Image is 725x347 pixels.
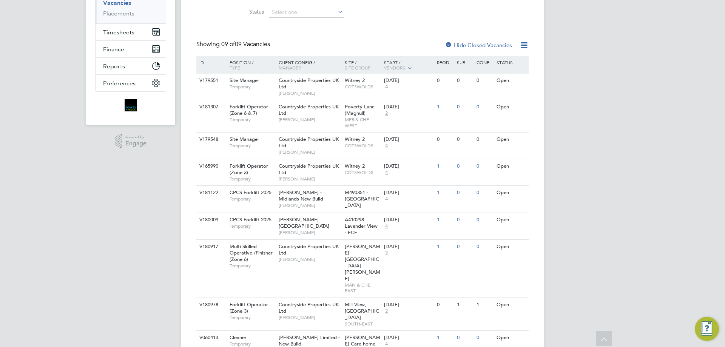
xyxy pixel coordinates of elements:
span: 4 [384,196,389,202]
span: 4 [384,223,389,230]
div: Open [495,331,528,345]
span: [PERSON_NAME] - Midlands New Build [279,189,323,202]
span: COTSWOLDS [345,143,381,149]
div: V180978 [197,298,224,312]
span: Poverty Lane (Maghull) [345,103,375,116]
span: Countryside Properties UK Ltd [279,163,339,176]
span: Forklift Operator (Zone 6 & 7) [230,103,268,116]
div: 1 [435,186,455,200]
span: Temporary [230,117,275,123]
div: Open [495,213,528,227]
span: [PERSON_NAME] [279,90,341,96]
span: Countryside Properties UK Ltd [279,301,339,314]
div: Open [495,186,528,200]
div: [DATE] [384,136,433,143]
span: Witney 2 [345,77,365,83]
button: Preferences [96,75,166,91]
span: Site Group [345,65,370,71]
span: Temporary [230,341,275,347]
span: [PERSON_NAME] Care home [345,334,380,347]
div: Open [495,74,528,88]
span: Temporary [230,84,275,90]
span: Type [230,65,240,71]
div: Showing [196,40,271,48]
div: Status [495,56,528,69]
div: V165990 [197,159,224,173]
span: Temporary [230,176,275,182]
div: 0 [475,74,494,88]
div: 0 [455,159,475,173]
div: 0 [455,186,475,200]
span: Engage [125,140,147,147]
div: Site / [343,56,383,74]
span: CPCS Forklift 2025 [230,189,271,196]
div: Open [495,240,528,254]
label: Hide Closed Vacancies [445,42,512,49]
div: 1 [455,298,475,312]
div: Conf [475,56,494,69]
div: 0 [475,213,494,227]
button: Engage Resource Center [695,317,719,341]
span: Forklift Operator (Zone 3) [230,163,268,176]
span: Witney 2 [345,136,365,142]
span: [PERSON_NAME] Limited - New Build [279,334,340,347]
div: [DATE] [384,163,433,170]
span: [PERSON_NAME] [279,117,341,123]
div: Open [495,159,528,173]
div: V180009 [197,213,224,227]
div: 0 [455,74,475,88]
span: Multi Skilled Operative /Finisher (Zone 6) [230,243,273,262]
div: [DATE] [384,302,433,308]
label: Status [221,8,264,15]
span: A410298 - Lavender View - ECF [345,216,378,236]
span: Preferences [103,80,136,87]
button: Reports [96,58,166,74]
div: 0 [435,298,455,312]
div: V181122 [197,186,224,200]
a: Powered byEngage [115,134,147,148]
div: 0 [455,133,475,147]
span: COTSWOLDS [345,170,381,176]
span: SOUTH-EAST [345,321,381,327]
span: Countryside Properties UK Ltd [279,77,339,90]
span: Vendors [384,65,405,71]
span: M490351 - [GEOGRAPHIC_DATA] [345,189,379,208]
span: Countryside Properties UK Ltd [279,243,339,256]
span: Manager [279,65,301,71]
div: 1 [435,213,455,227]
span: Reports [103,63,125,70]
span: Temporary [230,196,275,202]
div: 0 [475,240,494,254]
div: [DATE] [384,77,433,84]
div: V180917 [197,240,224,254]
div: [DATE] [384,190,433,196]
div: ID [197,56,224,69]
div: 0 [475,186,494,200]
img: bromak-logo-retina.png [125,99,137,111]
span: Mill View, [GEOGRAPHIC_DATA] [345,301,379,321]
div: 1 [435,240,455,254]
span: Cleaner [230,334,247,341]
span: Forklift Operator (Zone 3) [230,301,268,314]
div: V181307 [197,100,224,114]
div: 1 [435,331,455,345]
span: CPCS Forklift 2025 [230,216,271,223]
div: V060413 [197,331,224,345]
span: 2 [384,110,389,117]
span: [PERSON_NAME] [279,149,341,155]
div: 0 [455,100,475,114]
div: 0 [435,133,455,147]
span: COTSWOLDS [345,84,381,90]
span: Temporary [230,263,275,269]
div: 0 [475,100,494,114]
div: [DATE] [384,335,433,341]
div: [DATE] [384,217,433,223]
span: Powered by [125,134,147,140]
div: Position / [224,56,277,74]
div: 0 [475,159,494,173]
div: V179551 [197,74,224,88]
div: 0 [475,133,494,147]
span: Timesheets [103,29,134,36]
input: Select one [269,7,344,18]
span: [PERSON_NAME] [279,256,341,262]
